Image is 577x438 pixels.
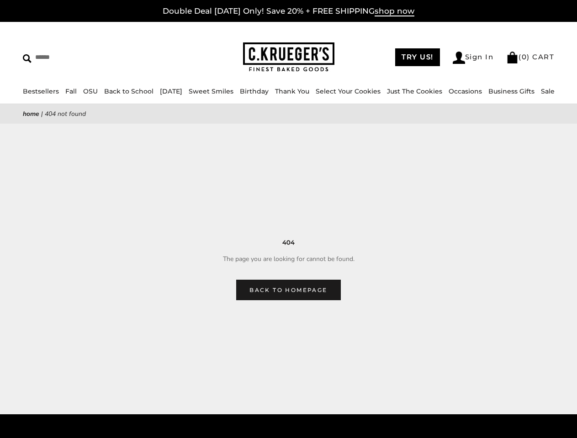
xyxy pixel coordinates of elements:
a: Occasions [449,87,482,95]
a: Home [23,109,39,118]
a: Back to homepage [236,280,340,300]
a: Sign In [453,52,494,64]
a: Business Gifts [488,87,535,95]
img: Bag [506,52,519,63]
img: Account [453,52,465,64]
a: TRY US! [395,48,440,66]
img: C.KRUEGER'S [243,42,334,72]
a: Sweet Smiles [189,87,233,95]
span: shop now [375,6,414,16]
span: 404 Not Found [45,109,86,118]
a: Just The Cookies [387,87,442,95]
a: Sale [541,87,555,95]
input: Search [23,50,144,64]
a: OSU [83,87,98,95]
h3: 404 [37,238,540,247]
a: Birthday [240,87,269,95]
a: Double Deal [DATE] Only! Save 20% + FREE SHIPPINGshop now [163,6,414,16]
a: Bestsellers [23,87,59,95]
a: Select Your Cookies [316,87,381,95]
a: Back to School [104,87,154,95]
a: Thank You [275,87,309,95]
a: [DATE] [160,87,182,95]
span: | [41,109,43,118]
p: The page you are looking for cannot be found. [37,254,540,264]
nav: breadcrumbs [23,109,554,119]
img: Search [23,54,32,63]
span: 0 [522,52,527,61]
a: Fall [65,87,77,95]
a: (0) CART [506,52,554,61]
